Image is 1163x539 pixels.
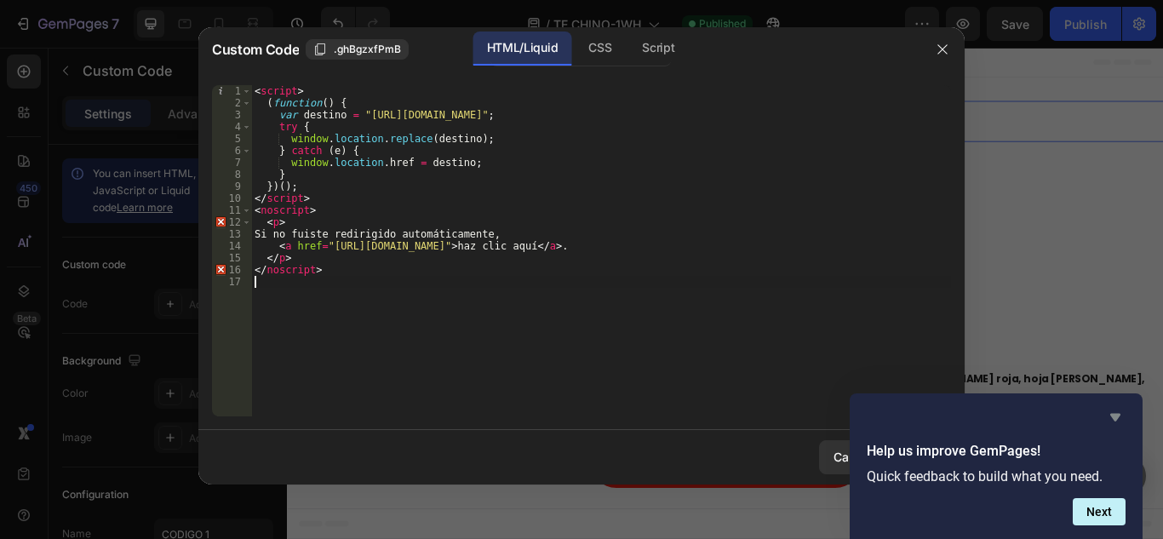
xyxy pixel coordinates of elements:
div: CSS [575,32,625,66]
p: QUIERO VER MAS DETALLES DEL PRODUCTO OFERTA ESPECIAL [DATE] [374,249,648,309]
div: 11 [212,204,252,216]
div: 5 [212,133,252,145]
div: 12 [212,216,252,228]
div: 4 [212,121,252,133]
div: Rich Text Editor. Editing area: main [13,361,1009,427]
div: 7 [212,157,252,169]
div: 10 [212,192,252,204]
p: QUIERO VER MAS DETALLES DEL PRODUCTO [407,464,615,504]
div: Help us improve GemPages! [867,407,1126,525]
div: HTML/Liquid [473,32,571,66]
div: 14 [212,240,252,252]
span: .ghBgzxfPmB [334,42,401,57]
p: El té contiene 18 hierbas funcionales como: Cada una cumple una función: desintoxicar, calmar, de... [14,363,1007,425]
div: 17 [212,276,252,288]
button: Cancel [819,440,887,474]
div: 6 [212,145,252,157]
div: 13 [212,228,252,240]
div: 8 [212,169,252,181]
a: QUIERO VER MAS DETALLESDEL PRODUCTO [353,454,668,514]
button: .ghBgzxfPmB [306,39,409,60]
div: 2 [212,97,252,109]
button: Next question [1073,498,1126,525]
a: QUIERO VER MAS DETALLES DELPRODUCTO OFERTA ESPECIAL [DATE] [353,239,668,319]
div: CODIGO 1 [21,38,76,54]
strong: Semilla de sen, [PERSON_NAME], regaliz, cáscara de naranja, baya de goji, diente [PERSON_NAME], a... [14,377,1000,410]
div: 1 [212,85,252,97]
span: Custom Code [212,39,299,60]
button: Hide survey [1105,407,1126,427]
div: 9 [212,181,252,192]
p: Quick feedback to build what you need. [867,468,1126,485]
div: 16 [212,264,252,276]
div: Cancel [834,448,873,466]
div: 3 [212,109,252,121]
div: 15 [212,252,252,264]
h2: Help us improve GemPages! [867,441,1126,462]
div: Script [628,32,688,66]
